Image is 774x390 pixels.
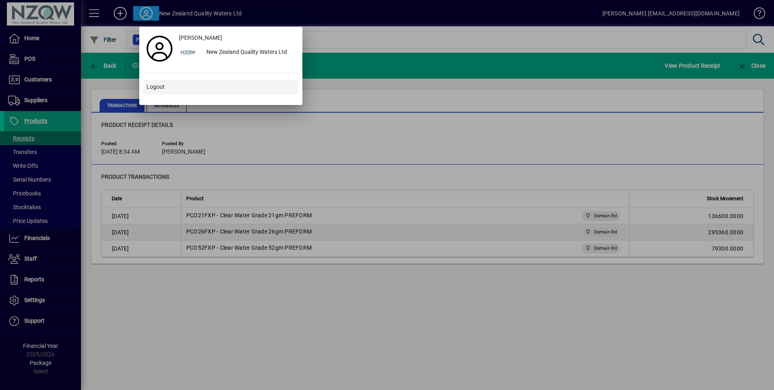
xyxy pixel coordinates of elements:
a: Profile [143,41,176,56]
button: Logout [143,80,298,94]
div: New Zealand Quality Waters Ltd [200,45,298,60]
button: New Zealand Quality Waters Ltd [176,45,298,60]
span: Logout [147,83,165,91]
span: [PERSON_NAME] [179,34,222,42]
a: [PERSON_NAME] [176,31,298,45]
